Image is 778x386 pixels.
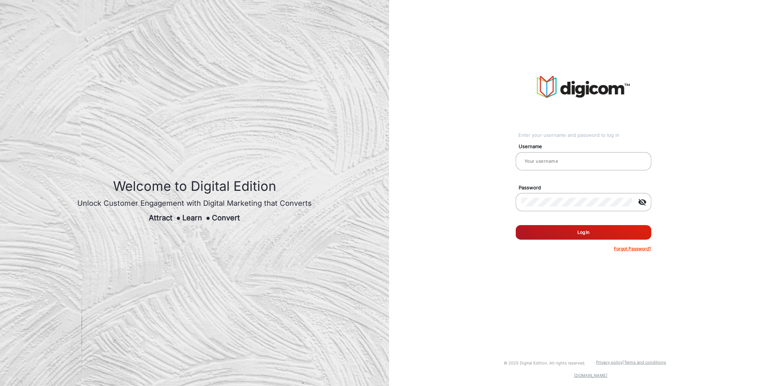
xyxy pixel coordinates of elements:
[77,212,312,223] div: Attract Learn Convert
[504,360,585,366] small: © 2025 Digital Edition. All rights reserved.
[513,184,660,192] mat-label: Password
[537,76,630,98] img: vmg-logo
[596,360,623,365] a: Privacy policy
[634,198,651,206] mat-icon: visibility_off
[624,360,666,365] a: Terms and conditions
[176,213,181,222] span: ●
[77,198,312,209] div: Unlock Customer Engagement with Digital Marketing that Converts
[623,360,624,365] a: |
[522,157,646,166] input: Your username
[516,225,651,240] button: Log In
[513,143,660,150] mat-label: Username
[614,246,651,252] p: Forgot Password?
[518,132,651,139] div: Enter your username and password to log in
[77,178,312,194] h1: Welcome to Digital Edition
[574,373,607,378] a: [DOMAIN_NAME]
[206,213,210,222] span: ●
